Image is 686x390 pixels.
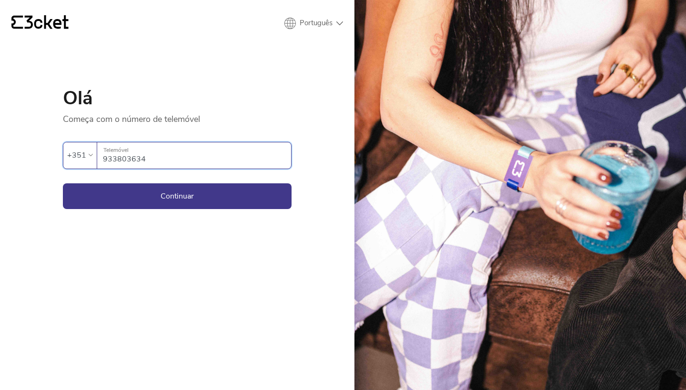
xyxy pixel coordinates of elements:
label: Telemóvel [97,142,291,158]
button: Continuar [63,183,292,209]
p: Começa com o número de telemóvel [63,108,292,125]
input: Telemóvel [103,142,291,169]
div: +351 [67,148,86,162]
h1: Olá [63,89,292,108]
g: {' '} [11,16,23,29]
a: {' '} [11,15,69,31]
